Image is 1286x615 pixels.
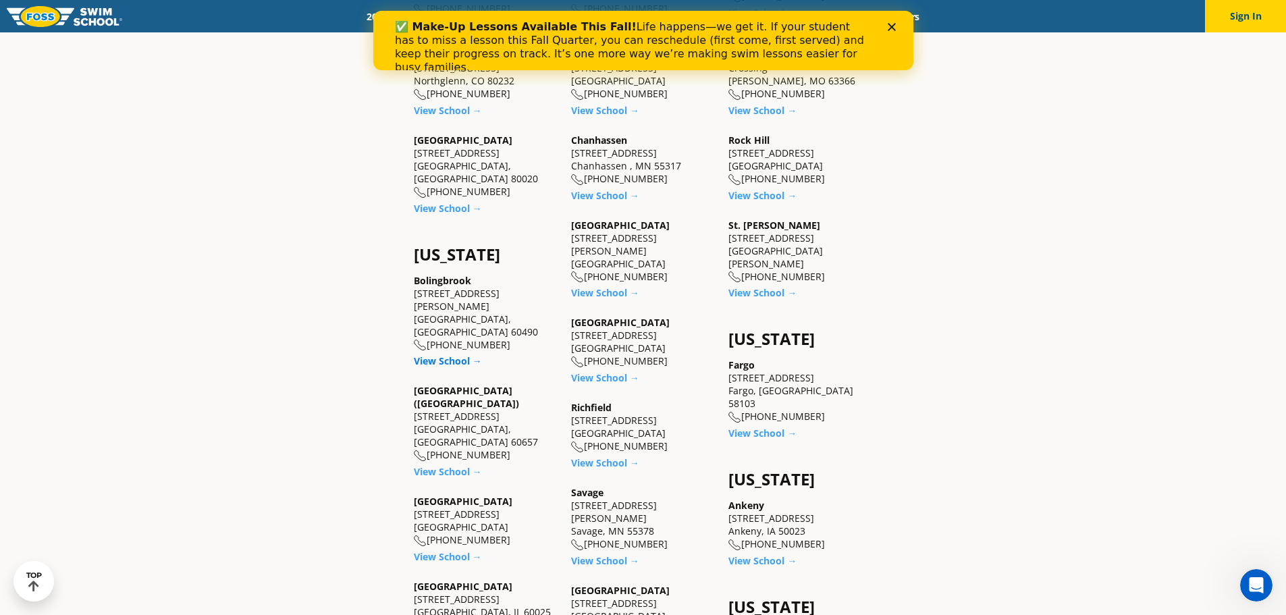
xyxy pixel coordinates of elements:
[414,134,558,198] div: [STREET_ADDRESS] [GEOGRAPHIC_DATA], [GEOGRAPHIC_DATA] 80020 [PHONE_NUMBER]
[414,465,482,478] a: View School →
[690,10,833,23] a: Swim Like [PERSON_NAME]
[414,384,519,410] a: [GEOGRAPHIC_DATA] ([GEOGRAPHIC_DATA])
[414,187,427,198] img: location-phone-o-icon.svg
[728,329,872,348] h4: [US_STATE]
[728,219,820,232] a: St. [PERSON_NAME]
[414,245,558,264] h4: [US_STATE]
[571,219,670,232] a: [GEOGRAPHIC_DATA]
[614,10,690,23] a: About FOSS
[571,271,584,283] img: location-phone-o-icon.svg
[875,10,931,23] a: Careers
[571,189,639,202] a: View School →
[728,271,741,283] img: location-phone-o-icon.svg
[414,49,558,101] div: [STREET_ADDRESS] Northglenn, CO 80232 [PHONE_NUMBER]
[414,340,427,351] img: location-phone-o-icon.svg
[571,456,639,469] a: View School →
[728,286,797,299] a: View School →
[7,6,122,27] img: FOSS Swim School Logo
[414,104,482,117] a: View School →
[571,584,670,597] a: [GEOGRAPHIC_DATA]
[728,358,872,423] div: [STREET_ADDRESS] Fargo, [GEOGRAPHIC_DATA] 58103 [PHONE_NUMBER]
[414,550,482,563] a: View School →
[571,356,584,368] img: location-phone-o-icon.svg
[414,580,512,593] a: [GEOGRAPHIC_DATA]
[728,412,741,423] img: location-phone-o-icon.svg
[514,12,528,20] div: Close
[414,495,512,508] a: [GEOGRAPHIC_DATA]
[22,9,263,22] b: ✅ Make-Up Lessons Available This Fall!
[728,174,741,186] img: location-phone-o-icon.svg
[728,554,797,567] a: View School →
[728,89,741,101] img: location-phone-o-icon.svg
[571,134,715,186] div: [STREET_ADDRESS] Chanhassen , MN 55317 [PHONE_NUMBER]
[571,89,584,101] img: location-phone-o-icon.svg
[414,495,558,547] div: [STREET_ADDRESS] [GEOGRAPHIC_DATA] [PHONE_NUMBER]
[414,384,558,462] div: [STREET_ADDRESS] [GEOGRAPHIC_DATA], [GEOGRAPHIC_DATA] 60657 [PHONE_NUMBER]
[22,9,497,63] div: Life happens—we get it. If your student has to miss a lesson this Fall Quarter, you can reschedul...
[571,539,584,551] img: location-phone-o-icon.svg
[728,499,764,512] a: Ankeny
[571,401,715,453] div: [STREET_ADDRESS] [GEOGRAPHIC_DATA] [PHONE_NUMBER]
[571,316,670,329] a: [GEOGRAPHIC_DATA]
[728,499,872,551] div: [STREET_ADDRESS] Ankeny, IA 50023 [PHONE_NUMBER]
[414,450,427,462] img: location-phone-o-icon.svg
[414,202,482,215] a: View School →
[571,486,715,551] div: [STREET_ADDRESS][PERSON_NAME] Savage, MN 55378 [PHONE_NUMBER]
[728,189,797,202] a: View School →
[728,539,741,551] img: location-phone-o-icon.svg
[571,554,639,567] a: View School →
[414,535,427,547] img: location-phone-o-icon.svg
[496,10,614,23] a: Swim Path® Program
[414,134,512,146] a: [GEOGRAPHIC_DATA]
[728,358,755,371] a: Fargo
[414,354,482,367] a: View School →
[728,134,770,146] a: Rock Hill
[355,10,439,23] a: 2025 Calendar
[571,316,715,368] div: [STREET_ADDRESS] [GEOGRAPHIC_DATA] [PHONE_NUMBER]
[373,11,913,70] iframe: Intercom live chat banner
[728,470,872,489] h4: [US_STATE]
[571,104,639,117] a: View School →
[414,274,471,287] a: Bolingbrook
[728,219,872,284] div: [STREET_ADDRESS] [GEOGRAPHIC_DATA][PERSON_NAME] [PHONE_NUMBER]
[728,104,797,117] a: View School →
[571,219,715,284] div: [STREET_ADDRESS][PERSON_NAME] [GEOGRAPHIC_DATA] [PHONE_NUMBER]
[571,286,639,299] a: View School →
[571,442,584,453] img: location-phone-o-icon.svg
[571,371,639,384] a: View School →
[1240,569,1272,601] iframe: Intercom live chat
[728,427,797,439] a: View School →
[571,401,612,414] a: Richfield
[571,486,604,499] a: Savage
[571,134,627,146] a: Chanhassen
[414,274,558,352] div: [STREET_ADDRESS][PERSON_NAME] [GEOGRAPHIC_DATA], [GEOGRAPHIC_DATA] 60490 [PHONE_NUMBER]
[414,89,427,101] img: location-phone-o-icon.svg
[832,10,875,23] a: Blog
[728,134,872,186] div: [STREET_ADDRESS] [GEOGRAPHIC_DATA] [PHONE_NUMBER]
[26,571,42,592] div: TOP
[571,174,584,186] img: location-phone-o-icon.svg
[571,49,715,101] div: [STREET_ADDRESS] [GEOGRAPHIC_DATA] [PHONE_NUMBER]
[439,10,496,23] a: Schools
